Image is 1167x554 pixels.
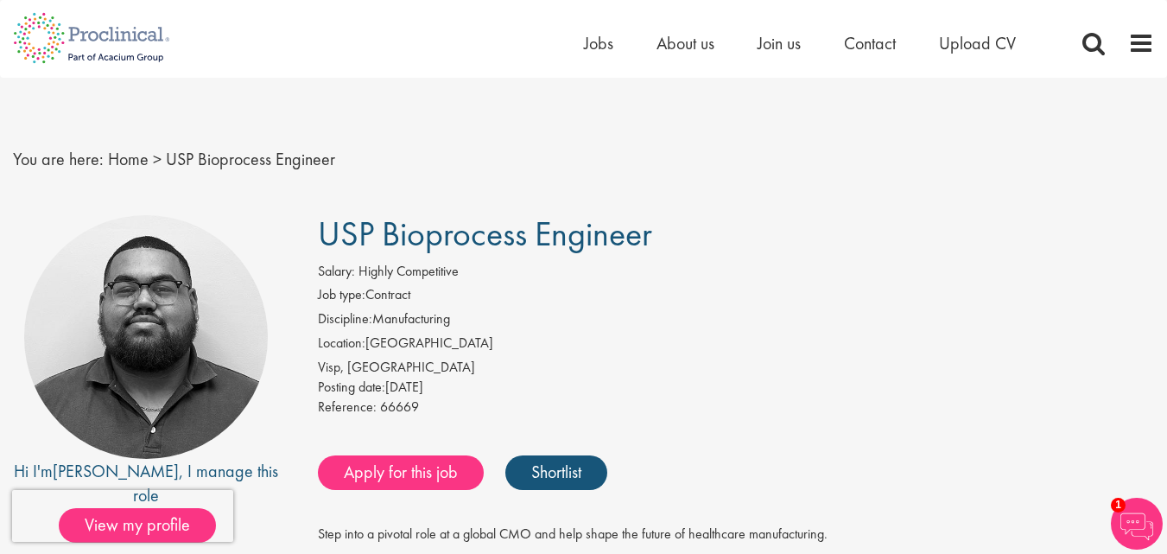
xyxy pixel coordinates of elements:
label: Discipline: [318,309,372,329]
li: Manufacturing [318,309,1154,334]
span: You are here: [13,148,104,170]
div: Hi I'm , I manage this role [13,459,279,508]
a: breadcrumb link [108,148,149,170]
a: Jobs [584,32,613,54]
iframe: reCAPTCHA [12,490,233,542]
div: [DATE] [318,378,1154,398]
span: Posting date: [318,378,385,396]
a: Join us [758,32,801,54]
img: imeage of recruiter Ashley Bennett [24,215,268,459]
span: USP Bioprocess Engineer [166,148,335,170]
a: Apply for this job [318,455,484,490]
span: 1 [1111,498,1126,513]
label: Reference: [318,398,377,417]
a: About us [656,32,714,54]
span: USP Bioprocess Engineer [318,212,652,256]
p: Step into a pivotal role at a global CMO and help shape the future of healthcare manufacturing. [318,525,1154,544]
a: [PERSON_NAME] [53,460,179,482]
a: Contact [844,32,896,54]
img: Chatbot [1111,498,1163,550]
div: Visp, [GEOGRAPHIC_DATA] [318,358,1154,378]
label: Job type: [318,285,365,305]
li: Contract [318,285,1154,309]
label: Location: [318,334,365,353]
a: Shortlist [505,455,607,490]
label: Salary: [318,262,355,282]
span: > [153,148,162,170]
span: 66669 [380,398,419,416]
a: Upload CV [939,32,1016,54]
span: Highly Competitive [358,262,459,280]
li: [GEOGRAPHIC_DATA] [318,334,1154,358]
